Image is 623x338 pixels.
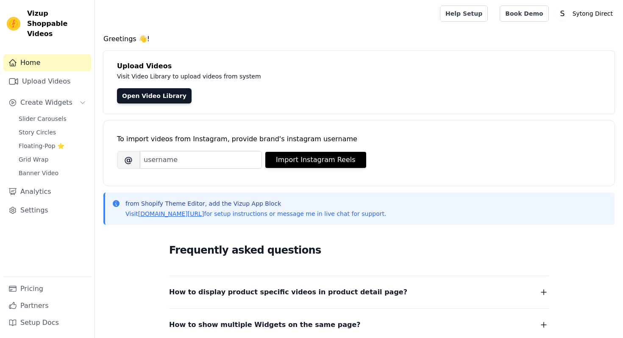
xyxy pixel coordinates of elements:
span: @ [117,151,140,169]
p: from Shopify Theme Editor, add the Vizup App Block [125,199,386,208]
a: Open Video Library [117,88,192,103]
span: Slider Carousels [19,115,67,123]
button: Import Instagram Reels [265,152,366,168]
p: Visit Video Library to upload videos from system [117,71,497,81]
p: Visit for setup instructions or message me in live chat for support. [125,210,386,218]
div: To import videos from Instagram, provide brand's instagram username [117,134,601,144]
button: How to show multiple Widgets on the same page? [169,319,549,331]
a: Upload Videos [3,73,91,90]
span: Vizup Shoppable Videos [27,8,88,39]
h4: Upload Videos [117,61,601,71]
a: Slider Carousels [14,113,91,125]
span: Banner Video [19,169,58,177]
a: Book Demo [500,6,548,22]
a: Analytics [3,183,91,200]
p: Sytong Direct [569,6,616,21]
button: S Sytong Direct [556,6,616,21]
h4: Greetings 👋! [103,34,615,44]
a: Pricing [3,280,91,297]
span: Grid Wrap [19,155,48,164]
a: Setup Docs [3,314,91,331]
img: Vizup [7,17,20,31]
a: Story Circles [14,126,91,138]
a: Home [3,54,91,71]
a: Settings [3,202,91,219]
span: How to display product specific videos in product detail page? [169,286,407,298]
span: Floating-Pop ⭐ [19,142,64,150]
a: Partners [3,297,91,314]
span: How to show multiple Widgets on the same page? [169,319,361,331]
a: Floating-Pop ⭐ [14,140,91,152]
input: username [140,151,262,169]
span: Create Widgets [20,98,72,108]
a: Help Setup [440,6,488,22]
a: Banner Video [14,167,91,179]
text: S [560,9,565,18]
a: Grid Wrap [14,154,91,165]
button: Create Widgets [3,94,91,111]
a: [DOMAIN_NAME][URL] [138,210,204,217]
span: Story Circles [19,128,56,137]
h2: Frequently asked questions [169,242,549,259]
button: How to display product specific videos in product detail page? [169,286,549,298]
